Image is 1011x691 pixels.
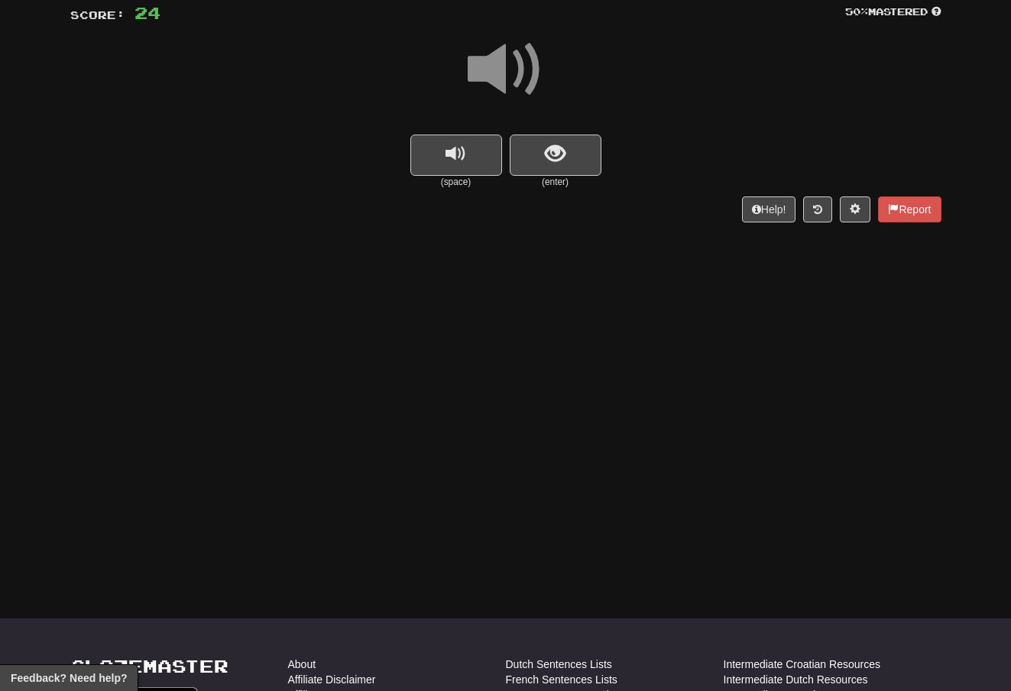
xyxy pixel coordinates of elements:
[878,196,941,222] button: Report
[742,196,796,222] button: Help!
[410,135,502,176] button: replay audio
[506,672,617,687] a: French Sentences Lists
[70,657,228,676] a: Clozemaster
[845,5,941,19] div: Mastered
[134,3,160,22] span: 24
[410,176,502,189] small: (space)
[11,670,127,686] span: Open feedback widget
[510,176,601,189] small: (enter)
[506,657,612,672] a: Dutch Sentences Lists
[724,672,868,687] a: Intermediate Dutch Resources
[510,135,601,176] button: show sentence
[288,657,316,672] a: About
[70,8,125,21] span: Score:
[803,196,832,222] button: Round history (alt+y)
[724,657,880,672] a: Intermediate Croatian Resources
[288,672,376,687] a: Affiliate Disclaimer
[845,5,868,18] span: 50 %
